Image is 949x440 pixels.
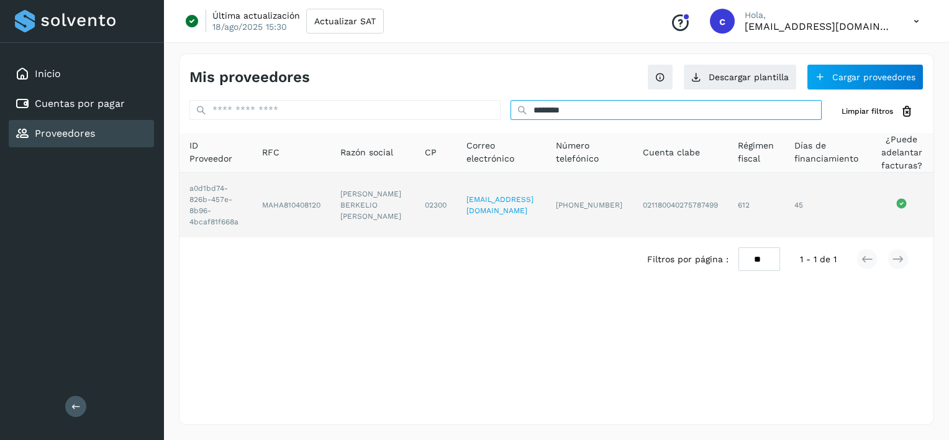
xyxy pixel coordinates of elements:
[556,201,622,209] span: [PHONE_NUMBER]
[179,173,252,237] td: a0d1bd74-826b-457e-8b96-4bcaf81f668a
[35,98,125,109] a: Cuentas por pagar
[35,68,61,80] a: Inicio
[415,173,456,237] td: 02300
[556,139,623,165] span: Número telefónico
[306,9,384,34] button: Actualizar SAT
[466,139,536,165] span: Correo electrónico
[9,60,154,88] div: Inicio
[189,68,310,86] h4: Mis proveedores
[212,10,300,21] p: Última actualización
[745,21,894,32] p: cxp@53cargo.com
[9,120,154,147] div: Proveedores
[728,173,785,237] td: 612
[262,146,279,159] span: RFC
[633,173,728,237] td: 021180040275787499
[252,173,330,237] td: MAHA810408120
[807,64,924,90] button: Cargar proveedores
[189,139,242,165] span: ID Proveedor
[466,195,534,215] a: [EMAIL_ADDRESS][DOMAIN_NAME]
[683,64,797,90] button: Descargar plantilla
[842,106,893,117] span: Limpiar filtros
[800,253,837,266] span: 1 - 1 de 1
[794,139,860,165] span: Días de financiamiento
[879,133,924,172] span: ¿Puede adelantar facturas?
[314,17,376,25] span: Actualizar SAT
[9,90,154,117] div: Cuentas por pagar
[832,100,924,123] button: Limpiar filtros
[784,173,870,237] td: 45
[330,173,415,237] td: [PERSON_NAME] BERKELIO [PERSON_NAME]
[738,139,775,165] span: Régimen fiscal
[643,146,700,159] span: Cuenta clabe
[745,10,894,21] p: Hola,
[647,253,729,266] span: Filtros por página :
[340,146,393,159] span: Razón social
[212,21,287,32] p: 18/ago/2025 15:30
[35,127,95,139] a: Proveedores
[425,146,437,159] span: CP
